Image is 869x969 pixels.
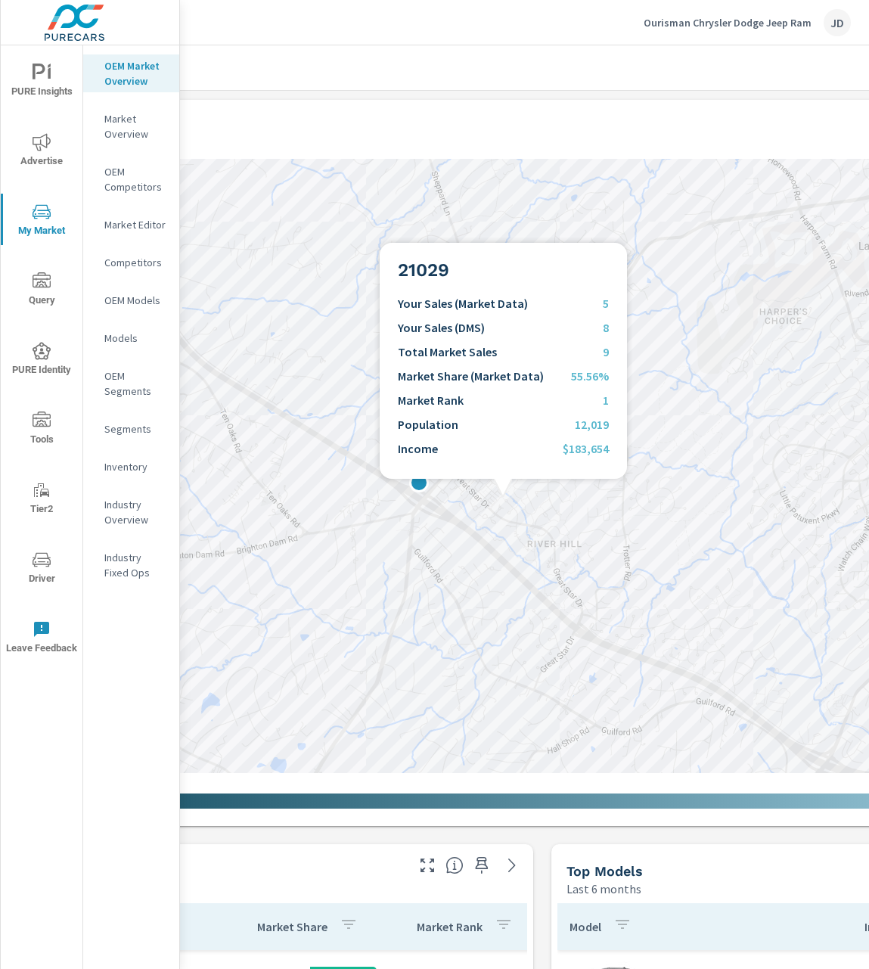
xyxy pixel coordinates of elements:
p: Model [570,919,601,934]
span: Driver [5,551,78,588]
div: Industry Overview [83,493,179,531]
div: Models [83,327,179,349]
div: Market Editor [83,213,179,236]
p: Market Rank [417,919,483,934]
span: Advertise [5,133,78,170]
div: JD [824,9,851,36]
p: Industry Fixed Ops [104,550,167,580]
div: Inventory [83,455,179,478]
a: See more details in report [500,853,524,877]
p: Market Editor [104,217,167,232]
span: Query [5,272,78,309]
span: Save this to your personalized report [470,853,494,877]
p: Competitors [104,255,167,270]
span: PURE Identity [5,342,78,379]
div: OEM Competitors [83,160,179,198]
button: Make Fullscreen [415,853,439,877]
div: OEM Market Overview [83,54,179,92]
span: Tools [5,412,78,449]
p: Ourisman Chrysler Dodge Jeep Ram [644,16,812,30]
div: OEM Models [83,289,179,312]
div: nav menu [1,45,82,672]
div: Segments [83,418,179,440]
p: OEM Market Overview [104,58,167,89]
p: OEM Competitors [104,164,167,194]
div: OEM Segments [83,365,179,402]
p: Segments [104,421,167,436]
h5: Top Models [566,863,643,879]
p: OEM Models [104,293,167,308]
p: Market Overview [104,111,167,141]
span: Tier2 [5,481,78,518]
p: Industry Overview [104,497,167,527]
div: Competitors [83,251,179,274]
span: Market Rank shows you how you rank, in terms of sales, to other dealerships in your market. “Mark... [445,856,464,874]
div: Industry Fixed Ops [83,546,179,584]
p: Models [104,331,167,346]
p: Market Share [257,919,327,934]
div: Market Overview [83,107,179,145]
p: Last 6 months [566,880,641,898]
p: OEM Segments [104,368,167,399]
span: Leave Feedback [5,620,78,657]
p: Inventory [104,459,167,474]
span: My Market [5,203,78,240]
span: PURE Insights [5,64,78,101]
